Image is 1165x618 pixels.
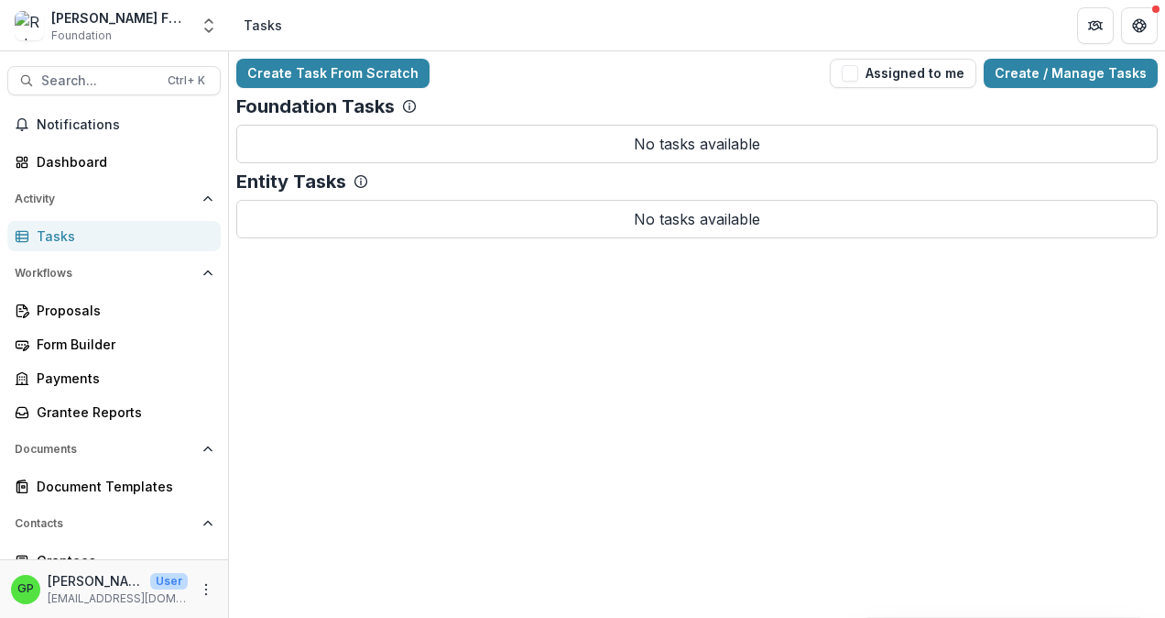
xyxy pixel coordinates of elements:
[41,73,157,89] span: Search...
[195,579,217,601] button: More
[37,152,206,171] div: Dashboard
[7,147,221,177] a: Dashboard
[17,583,34,595] div: Greta Patten
[37,369,206,388] div: Payments
[1077,7,1114,44] button: Partners
[236,125,1158,163] p: No tasks available
[15,267,195,280] span: Workflows
[7,221,221,251] a: Tasks
[37,477,206,496] div: Document Templates
[1121,7,1158,44] button: Get Help
[15,517,195,530] span: Contacts
[7,363,221,393] a: Payments
[7,259,221,288] button: Open Workflows
[236,200,1158,238] p: No tasks available
[7,329,221,359] a: Form Builder
[244,16,282,35] div: Tasks
[236,12,289,39] nav: breadcrumb
[7,471,221,502] a: Document Templates
[236,59,430,88] a: Create Task From Scratch
[48,571,143,590] p: [PERSON_NAME]
[196,7,222,44] button: Open entity switcher
[7,295,221,326] a: Proposals
[236,95,395,117] p: Foundation Tasks
[830,59,976,88] button: Assigned to me
[37,551,206,570] div: Grantees
[7,66,221,95] button: Search...
[164,71,209,91] div: Ctrl + K
[236,171,346,193] p: Entity Tasks
[48,590,188,607] p: [EMAIL_ADDRESS][DOMAIN_NAME]
[150,573,188,590] p: User
[37,226,206,246] div: Tasks
[37,335,206,354] div: Form Builder
[37,117,213,133] span: Notifications
[7,397,221,427] a: Grantee Reports
[37,403,206,422] div: Grantee Reports
[51,8,189,28] div: [PERSON_NAME] Foundation Data Sandbox
[7,435,221,464] button: Open Documents
[15,11,44,40] img: Robert W Plaster Foundation Data Sandbox
[15,193,195,205] span: Activity
[37,301,206,320] div: Proposals
[7,184,221,214] button: Open Activity
[51,28,112,44] span: Foundation
[7,546,221,576] a: Grantees
[15,443,195,456] span: Documents
[7,509,221,538] button: Open Contacts
[7,110,221,139] button: Notifications
[984,59,1158,88] a: Create / Manage Tasks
